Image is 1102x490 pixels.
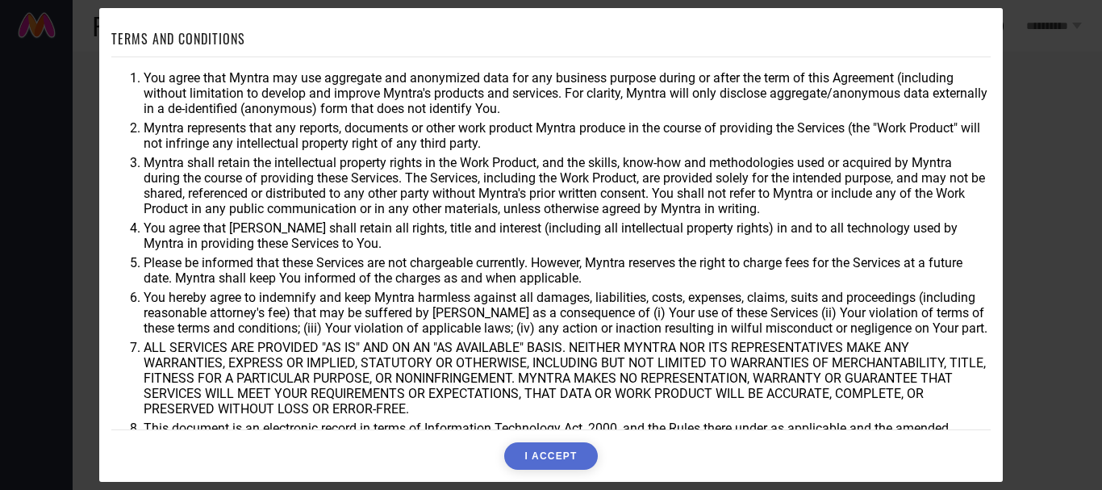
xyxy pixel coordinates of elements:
[144,340,991,417] li: ALL SERVICES ARE PROVIDED "AS IS" AND ON AN "AS AVAILABLE" BASIS. NEITHER MYNTRA NOR ITS REPRESEN...
[111,29,245,48] h1: TERMS AND CONDITIONS
[144,120,991,151] li: Myntra represents that any reports, documents or other work product Myntra produce in the course ...
[144,255,991,286] li: Please be informed that these Services are not chargeable currently. However, Myntra reserves the...
[504,442,597,470] button: I ACCEPT
[144,220,991,251] li: You agree that [PERSON_NAME] shall retain all rights, title and interest (including all intellect...
[144,290,991,336] li: You hereby agree to indemnify and keep Myntra harmless against all damages, liabilities, costs, e...
[144,155,991,216] li: Myntra shall retain the intellectual property rights in the Work Product, and the skills, know-ho...
[144,70,991,116] li: You agree that Myntra may use aggregate and anonymized data for any business purpose during or af...
[144,421,991,467] li: This document is an electronic record in terms of Information Technology Act, 2000, and the Rules...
